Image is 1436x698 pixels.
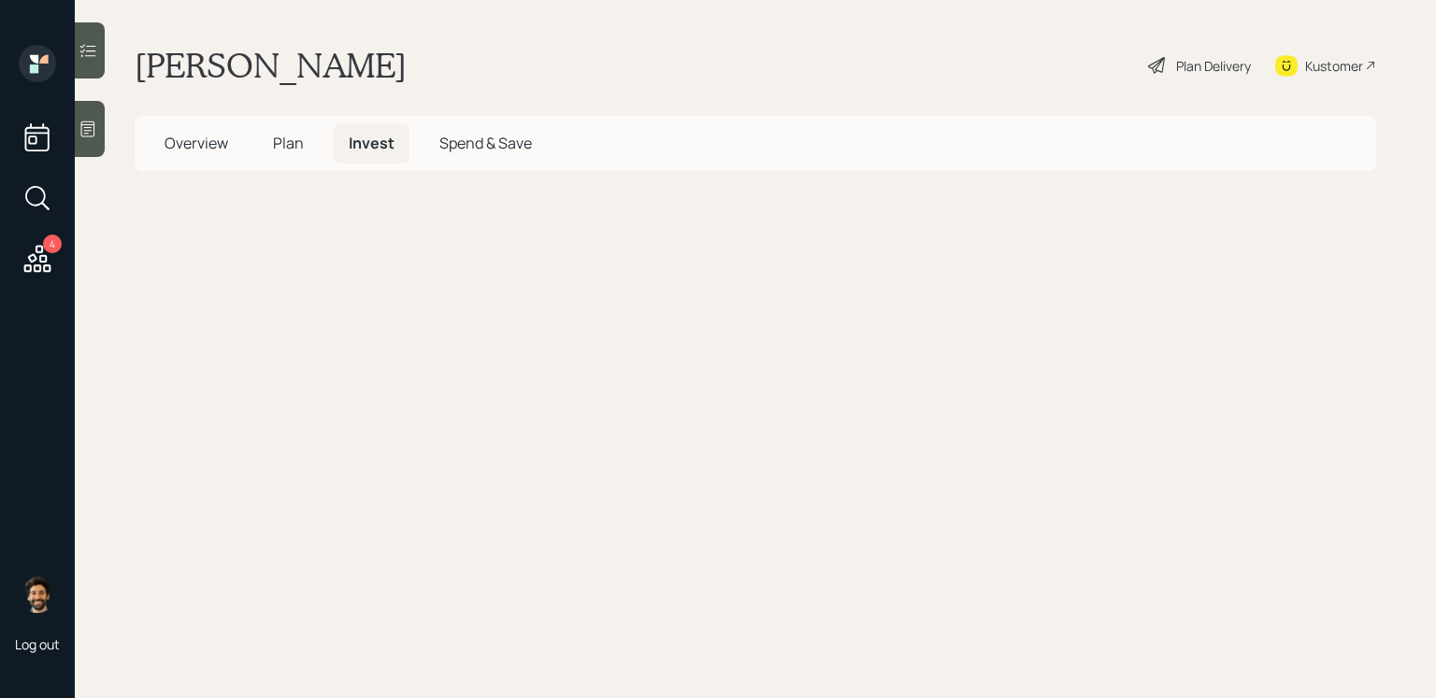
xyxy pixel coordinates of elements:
div: Plan Delivery [1176,56,1251,76]
div: 4 [43,235,62,253]
span: Spend & Save [439,133,532,153]
div: Log out [15,635,60,653]
h1: [PERSON_NAME] [135,45,407,86]
span: Plan [273,133,304,153]
div: Kustomer [1305,56,1363,76]
span: Invest [349,133,395,153]
span: Overview [165,133,228,153]
img: eric-schwartz-headshot.png [19,576,56,613]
